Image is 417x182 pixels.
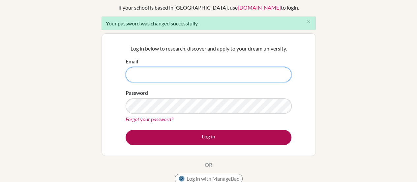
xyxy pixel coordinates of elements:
[302,17,315,27] button: Close
[126,116,173,122] a: Forgot your password?
[126,130,291,145] button: Log in
[118,4,299,12] div: If your school is based in [GEOGRAPHIC_DATA], use to login.
[102,17,316,30] div: Your password was changed successfully.
[126,89,148,97] label: Password
[306,19,311,24] i: close
[238,4,281,11] a: [DOMAIN_NAME]
[126,45,291,53] p: Log in below to research, discover and apply to your dream university.
[205,161,212,169] p: OR
[126,57,138,65] label: Email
